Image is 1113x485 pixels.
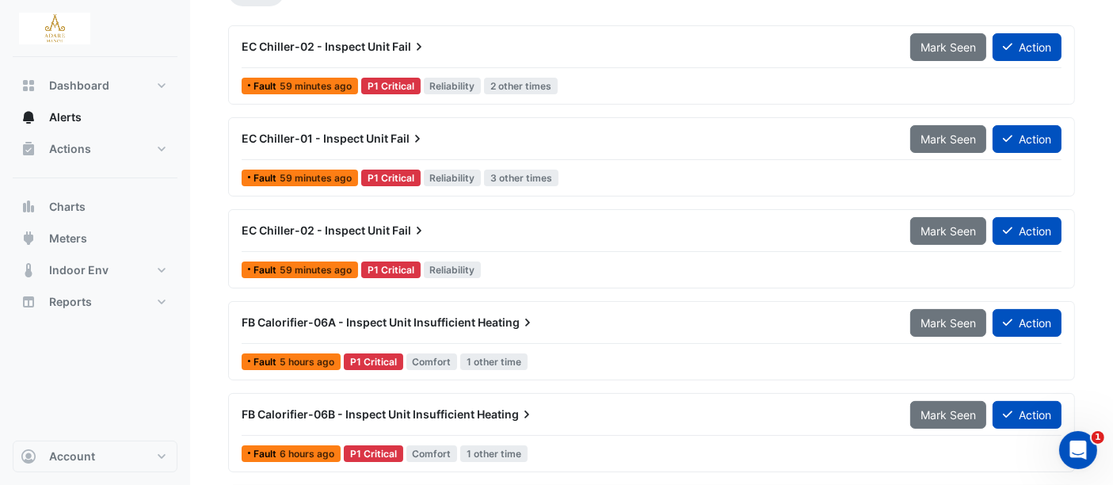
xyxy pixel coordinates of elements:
[242,132,388,145] span: EC Chiller-01 - Inspect Unit
[477,407,535,422] span: Heating
[392,39,427,55] span: Fail
[1092,431,1104,444] span: 1
[49,262,109,278] span: Indoor Env
[921,40,976,54] span: Mark Seen
[21,262,36,278] app-icon: Indoor Env
[49,449,95,464] span: Account
[910,217,986,245] button: Mark Seen
[49,231,87,246] span: Meters
[910,33,986,61] button: Mark Seen
[484,170,558,186] span: 3 other times
[280,264,352,276] span: Wed 27-Aug-2025 09:30 IST
[484,78,558,94] span: 2 other times
[424,170,482,186] span: Reliability
[406,445,458,462] span: Comfort
[253,265,280,275] span: Fault
[993,217,1062,245] button: Action
[242,223,390,237] span: EC Chiller-02 - Inspect Unit
[21,109,36,125] app-icon: Alerts
[910,125,986,153] button: Mark Seen
[280,448,334,460] span: Wed 27-Aug-2025 04:45 IST
[993,33,1062,61] button: Action
[253,82,280,91] span: Fault
[253,449,280,459] span: Fault
[460,445,528,462] span: 1 other time
[392,223,427,239] span: Fail
[21,141,36,157] app-icon: Actions
[921,316,976,330] span: Mark Seen
[344,353,403,370] div: P1 Critical
[13,254,177,286] button: Indoor Env
[253,357,280,367] span: Fault
[13,133,177,165] button: Actions
[13,70,177,101] button: Dashboard
[21,199,36,215] app-icon: Charts
[21,78,36,94] app-icon: Dashboard
[280,80,352,92] span: Wed 27-Aug-2025 09:30 IST
[19,13,90,44] img: Company Logo
[406,353,458,370] span: Comfort
[280,172,352,184] span: Wed 27-Aug-2025 09:30 IST
[13,286,177,318] button: Reports
[13,441,177,472] button: Account
[361,78,421,94] div: P1 Critical
[361,170,421,186] div: P1 Critical
[344,445,403,462] div: P1 Critical
[49,199,86,215] span: Charts
[13,101,177,133] button: Alerts
[460,353,528,370] span: 1 other time
[424,78,482,94] span: Reliability
[391,131,425,147] span: Fail
[49,109,82,125] span: Alerts
[49,141,91,157] span: Actions
[253,174,280,183] span: Fault
[242,407,475,421] span: FB Calorifier-06B - Inspect Unit Insufficient
[478,315,536,330] span: Heating
[21,231,36,246] app-icon: Meters
[993,309,1062,337] button: Action
[49,294,92,310] span: Reports
[13,223,177,254] button: Meters
[424,262,482,278] span: Reliability
[361,262,421,278] div: P1 Critical
[13,191,177,223] button: Charts
[993,125,1062,153] button: Action
[921,224,976,238] span: Mark Seen
[993,401,1062,429] button: Action
[280,356,334,368] span: Wed 27-Aug-2025 05:00 IST
[49,78,109,94] span: Dashboard
[921,132,976,146] span: Mark Seen
[910,401,986,429] button: Mark Seen
[921,408,976,422] span: Mark Seen
[21,294,36,310] app-icon: Reports
[1059,431,1097,469] iframe: Intercom live chat
[242,315,475,329] span: FB Calorifier-06A - Inspect Unit Insufficient
[242,40,390,53] span: EC Chiller-02 - Inspect Unit
[910,309,986,337] button: Mark Seen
